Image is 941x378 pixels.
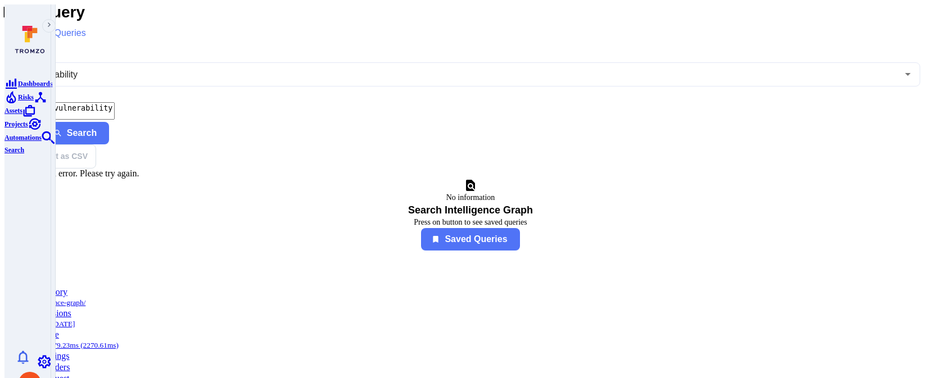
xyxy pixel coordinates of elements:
h1: New Query [3,3,938,22]
button: ig-search [43,122,109,144]
h4: Search Intelligence Graph [408,203,533,217]
span: Projects [4,120,28,128]
button: Saved queries [421,228,519,251]
span: Risks [18,93,34,101]
span: Press on button to see saved queries [414,217,527,228]
button: Export as CSV [25,144,96,168]
a: Settings [38,356,51,366]
span: No information [446,192,495,203]
a: TimeCPU: 2479.23ms (2270.61ms) [27,330,119,349]
input: Select basic entity [26,68,898,81]
a: Risks [4,92,34,101]
button: Open [900,66,916,82]
textarea: Intelligence Graph search area [21,102,115,120]
button: Notifications [8,348,37,366]
button: Expand navigation menu [42,19,56,33]
a: Settings [40,351,70,361]
span: Automations [4,134,42,142]
span: Search [4,146,24,154]
small: /intelligence-graph/ [27,298,85,307]
span: Dashboards [18,80,52,88]
div: Unknown error. Please try again. [21,168,920,179]
a: Dashboards [4,78,52,88]
small: CPU: 2479.23ms (2270.61ms) [27,341,119,349]
span: Assets [4,107,22,115]
a: History/intelligence-graph/ [27,287,85,307]
button: Saved Queries [3,22,98,44]
i: Expand navigation menu [46,21,53,30]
